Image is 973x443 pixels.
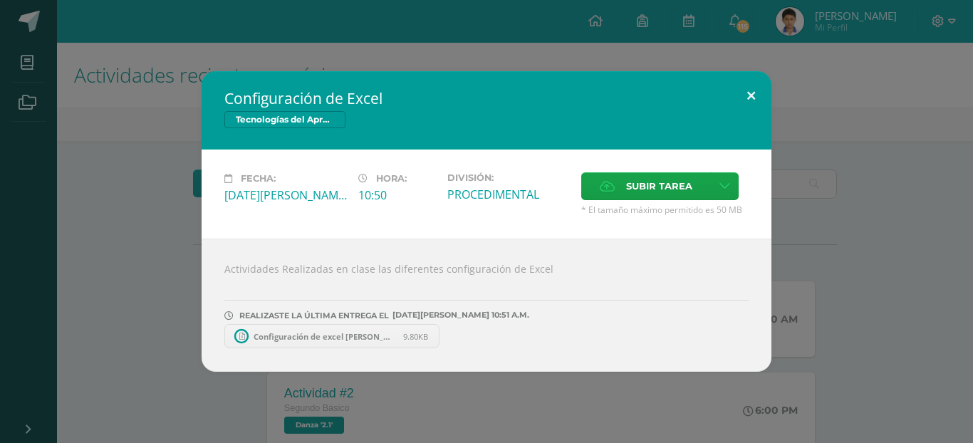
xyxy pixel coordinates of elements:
div: [DATE][PERSON_NAME] [224,187,347,203]
h2: Configuración de Excel [224,88,749,108]
span: Tecnologías del Aprendizaje y la Comunicación [224,111,345,128]
span: Configuración de excel [PERSON_NAME].xlsx [246,331,403,342]
div: 10:50 [358,187,436,203]
span: 9.80KB [403,331,428,342]
span: * El tamaño máximo permitido es 50 MB [581,204,749,216]
span: Subir tarea [626,173,692,199]
span: Fecha: [241,173,276,184]
span: REALIZASTE LA ÚLTIMA ENTREGA EL [239,311,389,320]
a: Configuración de excel [PERSON_NAME].xlsx 9.80KB [224,324,439,348]
div: Actividades Realizadas en clase las diferentes configuración de Excel [202,239,771,372]
label: División: [447,172,570,183]
button: Close (Esc) [731,71,771,120]
span: Hora: [376,173,407,184]
div: PROCEDIMENTAL [447,187,570,202]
